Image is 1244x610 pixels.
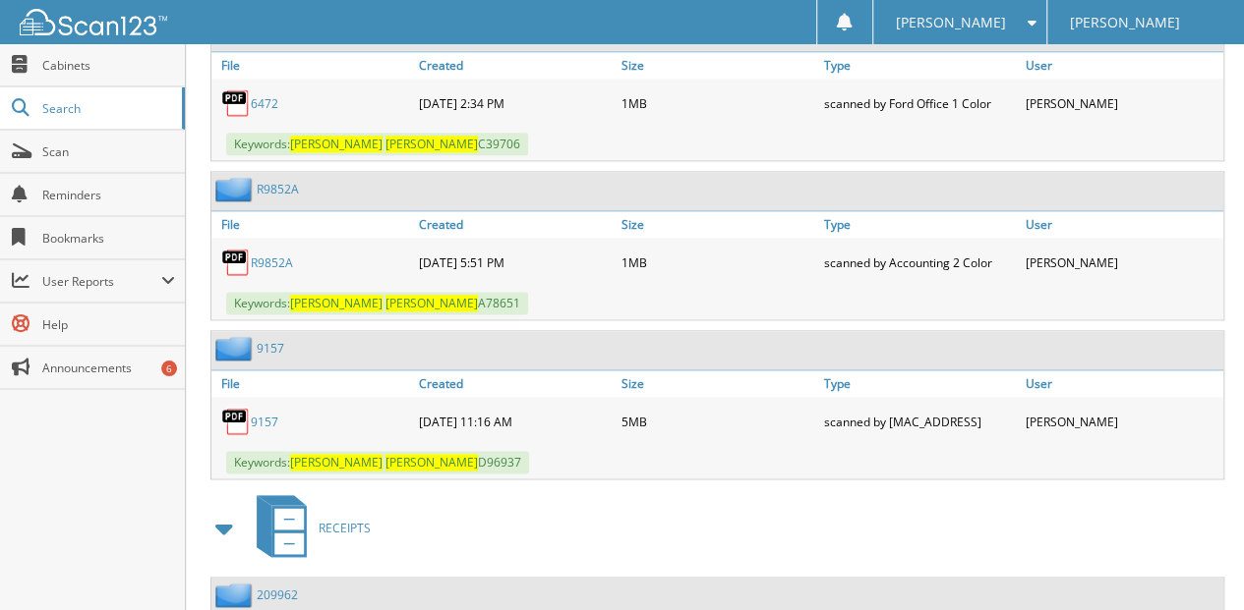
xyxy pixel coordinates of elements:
a: 6472 [251,95,278,112]
span: User Reports [42,273,161,290]
a: Type [818,370,1021,397]
span: Keywords: A78651 [226,292,528,314]
a: Created [414,211,617,238]
div: [PERSON_NAME] [1021,243,1223,282]
a: Type [818,52,1021,79]
iframe: Chat Widget [1146,516,1244,610]
a: File [211,211,414,238]
span: Cabinets [42,57,175,74]
img: folder2.png [215,336,257,360]
span: [PERSON_NAME] [290,454,383,471]
a: 9157 [257,340,284,357]
a: File [211,52,414,79]
span: Scan [42,143,175,160]
div: 6 [161,360,177,376]
a: Size [617,52,819,79]
span: Announcements [42,360,175,376]
span: Search [42,100,172,117]
div: 1MB [617,243,819,282]
div: scanned by Ford Office 1 Color [818,83,1021,123]
a: 209962 [257,586,298,603]
a: RECEIPTS [245,489,371,567]
a: Type [818,211,1021,238]
span: RECEIPTS [319,520,371,536]
span: [PERSON_NAME] [895,17,1005,28]
div: 1MB [617,83,819,123]
span: Keywords: D96937 [226,451,529,473]
img: PDF.png [221,88,251,118]
div: [DATE] 2:34 PM [414,83,617,123]
div: [DATE] 5:51 PM [414,243,617,282]
a: R9852A [251,254,293,271]
a: User [1021,52,1223,79]
span: Keywords: C39706 [226,133,528,155]
span: [PERSON_NAME] [290,295,383,311]
img: scan123-logo-white.svg [20,9,167,35]
img: folder2.png [215,177,257,201]
div: [PERSON_NAME] [1021,83,1223,123]
div: scanned by Accounting 2 Color [818,243,1021,282]
span: [PERSON_NAME] [290,136,383,152]
span: Reminders [42,187,175,203]
a: Created [414,370,617,397]
a: File [211,370,414,397]
div: 5MB [617,402,819,441]
a: Size [617,211,819,238]
span: Bookmarks [42,230,175,247]
a: User [1021,370,1223,397]
div: [PERSON_NAME] [1021,402,1223,441]
a: User [1021,211,1223,238]
span: [PERSON_NAME] [385,454,478,471]
span: Help [42,316,175,333]
span: [PERSON_NAME] [385,295,478,311]
a: Size [617,370,819,397]
img: folder2.png [215,582,257,607]
a: R9852A [257,181,299,197]
a: 9157 [251,414,278,430]
span: [PERSON_NAME] [1070,17,1180,28]
div: scanned by [MAC_ADDRESS] [818,402,1021,441]
img: PDF.png [221,407,251,436]
a: Created [414,52,617,79]
img: PDF.png [221,248,251,277]
span: [PERSON_NAME] [385,136,478,152]
div: [DATE] 11:16 AM [414,402,617,441]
